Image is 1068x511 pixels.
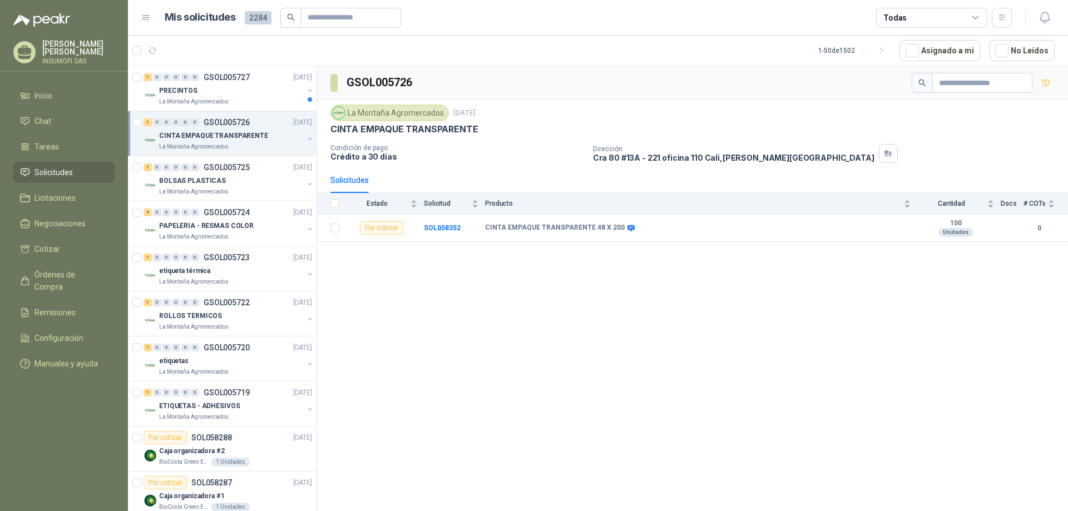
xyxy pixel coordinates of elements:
img: Company Logo [144,359,157,372]
span: Licitaciones [34,192,76,204]
p: La Montaña Agromercados [159,277,229,286]
p: [DATE] [293,297,312,308]
p: GSOL005727 [204,73,250,81]
div: La Montaña Agromercados [330,105,449,121]
div: 1 [144,118,152,126]
img: Company Logo [144,178,157,192]
div: 1 [144,254,152,261]
h3: GSOL005726 [347,74,414,91]
p: BOLSAS PLASTICAS [159,176,226,186]
p: Caja organizadora #2 [159,446,225,457]
div: 0 [191,299,199,306]
div: 0 [172,389,180,396]
button: Asignado a mi [899,40,980,61]
a: Inicio [13,85,115,106]
div: 0 [153,299,161,306]
p: [DATE] [293,478,312,488]
img: Company Logo [144,224,157,237]
img: Company Logo [333,107,345,119]
th: Estado [346,193,424,215]
p: [DATE] [293,252,312,263]
p: Cra 80 #13A - 221 oficina 110 Cali , [PERSON_NAME][GEOGRAPHIC_DATA] [593,153,874,162]
div: 0 [181,163,190,171]
span: Órdenes de Compra [34,269,104,293]
a: 1 0 0 0 0 0 GSOL005722[DATE] Company LogoROLLOS TERMICOSLa Montaña Agromercados [144,296,314,331]
p: [DATE] [293,343,312,353]
span: Cotizar [34,243,60,255]
div: Todas [883,12,907,24]
img: Company Logo [144,269,157,282]
a: 4 0 0 0 0 0 GSOL005724[DATE] Company LogoPAPELERIA - RESMAS COLORLa Montaña Agromercados [144,206,314,241]
a: Tareas [13,136,115,157]
img: Logo peakr [13,13,70,27]
div: 0 [181,73,190,81]
a: Licitaciones [13,187,115,209]
a: Órdenes de Compra [13,264,115,297]
div: Unidades [938,228,973,237]
p: GSOL005720 [204,344,250,351]
a: Por cotizarSOL058288[DATE] Company LogoCaja organizadora #2BioCosta Green Energy S.A.S1 Unidades [128,426,317,472]
span: Solicitud [424,200,469,207]
span: Cantidad [917,200,985,207]
div: 0 [162,254,171,261]
p: PRECINTOS [159,86,197,96]
div: 0 [153,344,161,351]
a: SOL058352 [424,224,461,232]
p: [DATE] [453,108,476,118]
b: CINTA EMPAQUE TRANSPARENTE 48 X 200 [485,224,625,232]
p: ROLLOS TERMICOS [159,311,222,321]
p: La Montaña Agromercados [159,187,229,196]
a: Remisiones [13,302,115,323]
div: 0 [181,299,190,306]
img: Company Logo [144,133,157,147]
p: GSOL005723 [204,254,250,261]
p: [DATE] [293,433,312,443]
p: etiquetas [159,356,189,366]
span: Estado [346,200,408,207]
a: Negociaciones [13,213,115,234]
p: GSOL005725 [204,163,250,171]
img: Company Logo [144,88,157,102]
div: 0 [191,118,199,126]
b: 0 [1023,223,1055,234]
p: La Montaña Agromercados [159,97,229,106]
div: Por cotizar [360,221,403,235]
p: ETIQUETAS - ADHESIVOS [159,401,240,411]
p: Condición de pago [330,144,584,152]
div: 0 [191,254,199,261]
img: Company Logo [144,494,157,507]
div: 0 [181,209,190,216]
div: 1 Unidades [211,458,250,467]
div: Por cotizar [144,476,187,489]
div: 0 [181,118,190,126]
a: 1 0 0 0 0 0 GSOL005723[DATE] Company Logoetiqueta térmicaLa Montaña Agromercados [144,251,314,286]
p: PAPELERIA - RESMAS COLOR [159,221,254,231]
span: Manuales y ayuda [34,358,98,370]
p: CINTA EMPAQUE TRANSPARENTE [159,131,268,141]
p: [DATE] [293,207,312,218]
a: 1 0 0 0 0 0 GSOL005727[DATE] Company LogoPRECINTOSLa Montaña Agromercados [144,71,314,106]
div: 0 [162,344,171,351]
p: [DATE] [293,117,312,128]
div: 0 [191,389,199,396]
a: Cotizar [13,239,115,260]
p: [DATE] [293,72,312,83]
div: 1 [144,73,152,81]
p: GSOL005722 [204,299,250,306]
a: Solicitudes [13,162,115,183]
div: 0 [172,209,180,216]
p: GSOL005719 [204,389,250,396]
div: 0 [162,118,171,126]
div: 0 [191,344,199,351]
span: Tareas [34,141,59,153]
span: search [918,79,926,87]
div: 0 [172,344,180,351]
p: BioCosta Green Energy S.A.S [159,458,209,467]
div: 0 [162,163,171,171]
div: 0 [153,254,161,261]
a: 1 0 0 0 0 0 GSOL005720[DATE] Company LogoetiquetasLa Montaña Agromercados [144,341,314,376]
span: Configuración [34,332,83,344]
b: 100 [917,219,994,228]
div: 0 [153,209,161,216]
a: 1 0 0 0 0 0 GSOL005726[DATE] Company LogoCINTA EMPAQUE TRANSPARENTELa Montaña Agromercados [144,116,314,151]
